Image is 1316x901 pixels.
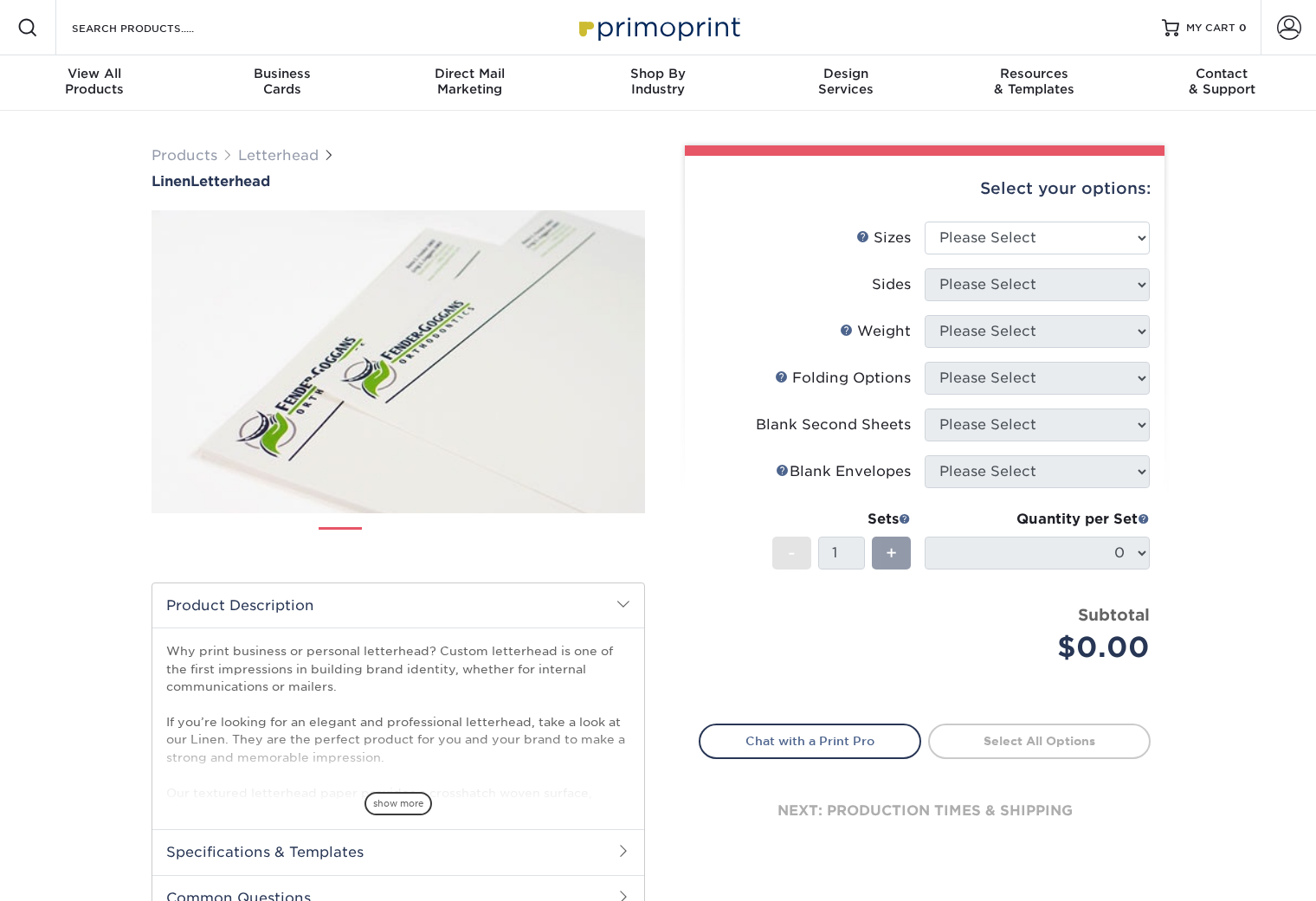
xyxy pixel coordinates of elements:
[70,17,239,38] input: SEARCH PRODUCTS.....
[152,173,645,190] h1: Letterhead
[152,173,190,190] span: Linen
[1186,21,1235,35] span: MY CART
[699,156,1151,222] div: Select your options:
[152,829,644,874] h2: Specifications & Templates
[188,55,376,111] a: BusinessCards
[564,66,752,81] span: Shop By
[376,55,564,111] a: Direct MailMarketing
[938,627,1150,668] div: $0.00
[152,191,645,532] img: Linen 01
[776,461,911,482] div: Blank Envelopes
[788,540,796,566] span: -
[940,66,1128,81] span: Resources
[152,173,645,190] a: LinenLetterhead
[772,509,911,530] div: Sets
[435,520,478,563] img: Letterhead 03
[152,147,217,164] a: Products
[188,66,376,97] div: Cards
[152,583,644,627] h2: Product Description
[571,9,745,46] img: Primoprint
[699,724,921,758] a: Chat with a Print Pro
[1078,605,1150,624] strong: Subtotal
[364,792,432,815] span: show more
[1128,55,1316,111] a: Contact& Support
[756,415,911,435] div: Blank Second Sheets
[940,66,1128,97] div: & Templates
[376,66,564,97] div: Marketing
[840,321,911,342] div: Weight
[928,724,1151,758] a: Select All Options
[564,55,752,111] a: Shop ByIndustry
[699,759,1151,863] div: next: production times & shipping
[238,147,319,164] a: Letterhead
[377,520,420,563] img: Letterhead 02
[856,228,911,248] div: Sizes
[752,55,940,111] a: DesignServices
[319,521,362,564] img: Letterhead 01
[775,368,911,389] div: Folding Options
[940,55,1128,111] a: Resources& Templates
[872,274,911,295] div: Sides
[376,66,564,81] span: Direct Mail
[1128,66,1316,97] div: & Support
[564,66,752,97] div: Industry
[925,509,1150,530] div: Quantity per Set
[886,540,897,566] span: +
[1128,66,1316,81] span: Contact
[752,66,940,97] div: Services
[752,66,940,81] span: Design
[188,66,376,81] span: Business
[1239,22,1247,34] span: 0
